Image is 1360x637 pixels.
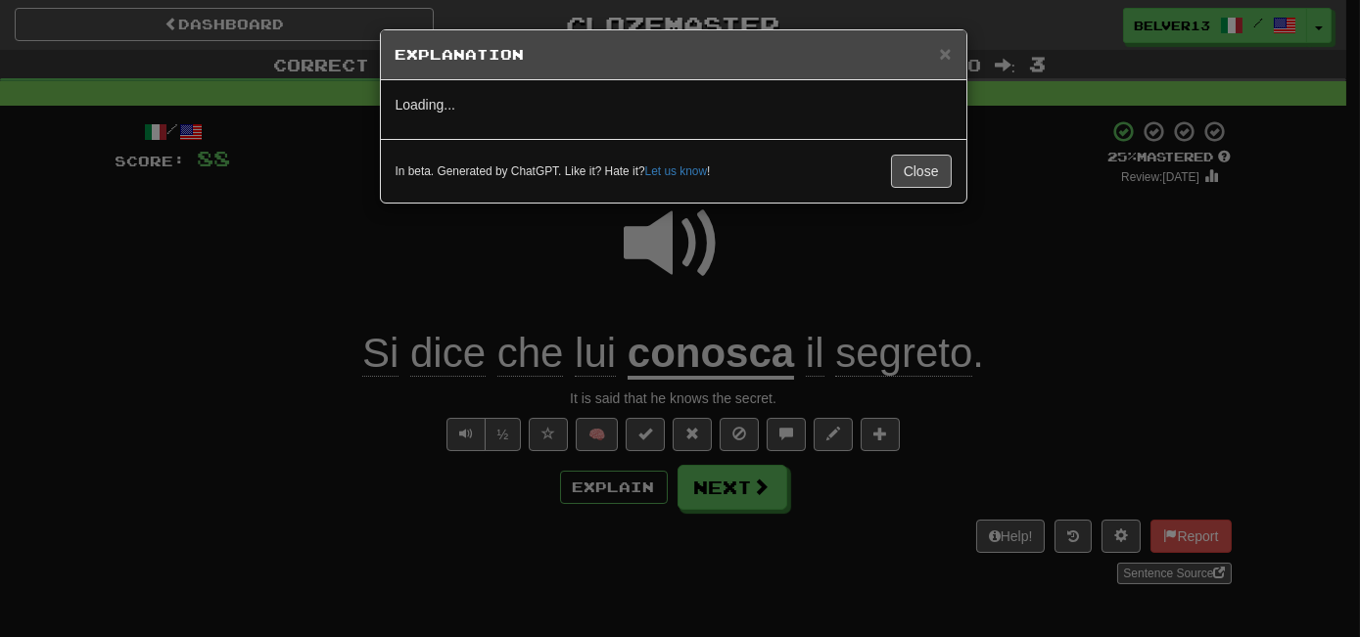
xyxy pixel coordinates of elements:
[396,163,711,180] small: In beta. Generated by ChatGPT. Like it? Hate it? !
[396,95,952,114] p: Loading...
[891,155,952,188] button: Close
[396,45,952,65] h5: Explanation
[939,43,951,64] button: Close
[645,164,707,178] a: Let us know
[939,42,951,65] span: ×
